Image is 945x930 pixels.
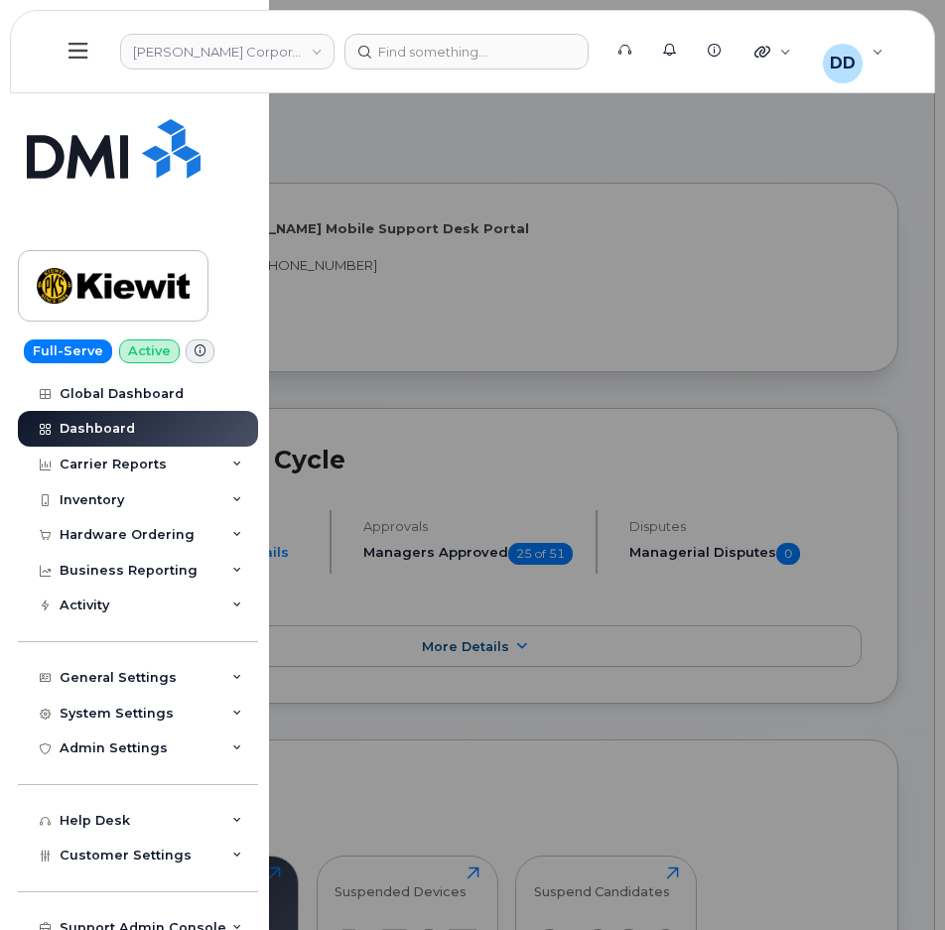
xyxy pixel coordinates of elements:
[60,706,174,722] div: System Settings
[859,844,930,915] iframe: Messenger Launcher
[60,457,167,472] div: Carrier Reports
[18,376,258,412] a: Global Dashboard
[60,598,109,613] div: Activity
[60,421,135,437] div: Dashboard
[60,740,168,756] div: Admin Settings
[60,492,124,508] div: Inventory
[60,848,192,863] span: Customer Settings
[60,813,130,829] div: Help Desk
[24,339,112,363] a: Full-Serve
[18,411,258,447] a: Dashboard
[18,250,208,322] a: Kiewit Corporation
[119,339,180,363] a: Active
[60,527,195,543] div: Hardware Ordering
[27,119,201,179] img: Simplex My-Serve
[37,257,190,315] img: Kiewit Corporation
[60,386,184,402] div: Global Dashboard
[60,670,177,686] div: General Settings
[60,563,198,579] div: Business Reporting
